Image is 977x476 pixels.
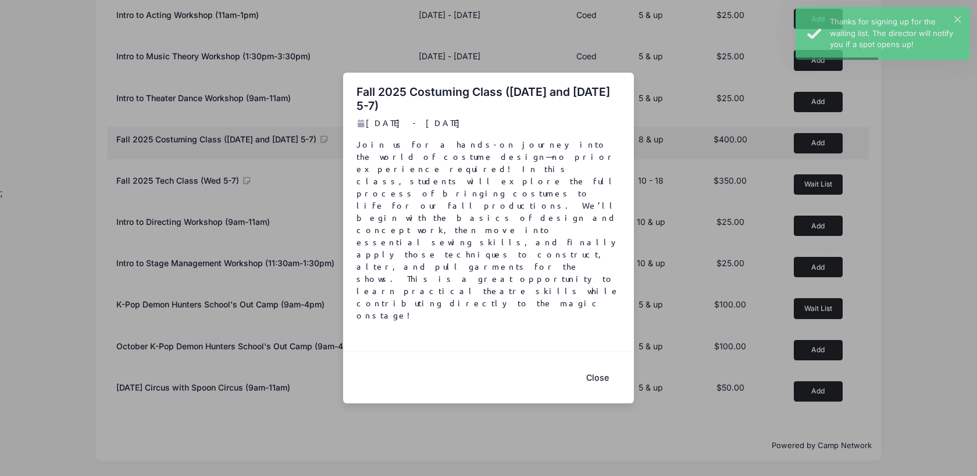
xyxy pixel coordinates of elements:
[954,16,961,23] button: ×
[356,138,621,321] p: Join us for a hands-on journey into the world of costume design—no prior experience required! In ...
[351,117,626,129] div: [DATE] - [DATE]
[574,366,621,391] button: Close
[356,85,621,113] h2: Fall 2025 Costuming Class ([DATE] and [DATE] 5-7)
[830,16,961,51] div: Thanks for signing up for the waiting list. The director will notify you if a spot opens up!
